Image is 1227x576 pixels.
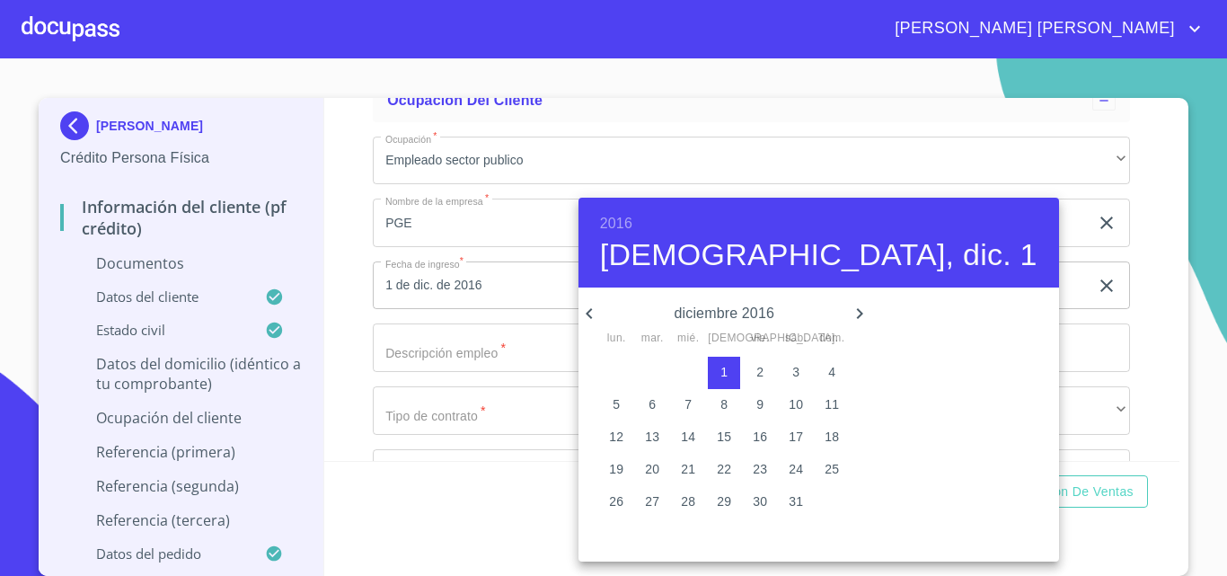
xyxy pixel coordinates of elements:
p: 6 [649,395,656,413]
button: 15 [708,421,740,454]
p: 8 [720,395,728,413]
p: 26 [609,492,623,510]
span: mié. [672,330,704,348]
button: 18 [816,421,848,454]
span: sáb. [780,330,812,348]
button: 30 [744,486,776,518]
button: 25 [816,454,848,486]
p: 5 [613,395,620,413]
button: 13 [636,421,668,454]
p: 27 [645,492,659,510]
button: 2016 [600,211,632,236]
p: 28 [681,492,695,510]
button: 17 [780,421,812,454]
button: 29 [708,486,740,518]
p: 21 [681,460,695,478]
p: 20 [645,460,659,478]
p: 13 [645,428,659,446]
span: mar. [636,330,668,348]
button: 31 [780,486,812,518]
p: 18 [825,428,839,446]
p: 16 [753,428,767,446]
span: vie. [744,330,776,348]
button: 11 [816,389,848,421]
button: 20 [636,454,668,486]
span: lun. [600,330,632,348]
p: 2 [756,363,764,381]
p: 12 [609,428,623,446]
button: 9 [744,389,776,421]
p: diciembre 2016 [600,303,849,324]
button: 2 [744,357,776,389]
button: 21 [672,454,704,486]
p: 10 [789,395,803,413]
p: 22 [717,460,731,478]
button: 19 [600,454,632,486]
p: 7 [684,395,692,413]
p: 31 [789,492,803,510]
button: 16 [744,421,776,454]
p: 25 [825,460,839,478]
p: 4 [828,363,835,381]
button: 23 [744,454,776,486]
button: 3 [780,357,812,389]
button: 12 [600,421,632,454]
button: 27 [636,486,668,518]
button: 5 [600,389,632,421]
button: [DEMOGRAPHIC_DATA], dic. 1 [600,236,1037,274]
p: 23 [753,460,767,478]
button: 26 [600,486,632,518]
p: 14 [681,428,695,446]
button: 22 [708,454,740,486]
p: 19 [609,460,623,478]
span: [DEMOGRAPHIC_DATA]. [708,330,740,348]
p: 24 [789,460,803,478]
p: 17 [789,428,803,446]
button: 6 [636,389,668,421]
button: 8 [708,389,740,421]
p: 1 [720,363,728,381]
button: 1 [708,357,740,389]
p: 15 [717,428,731,446]
p: 11 [825,395,839,413]
span: dom. [816,330,848,348]
button: 14 [672,421,704,454]
p: 30 [753,492,767,510]
p: 29 [717,492,731,510]
button: 10 [780,389,812,421]
button: 7 [672,389,704,421]
p: 9 [756,395,764,413]
button: 24 [780,454,812,486]
p: 3 [792,363,799,381]
button: 4 [816,357,848,389]
button: 28 [672,486,704,518]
